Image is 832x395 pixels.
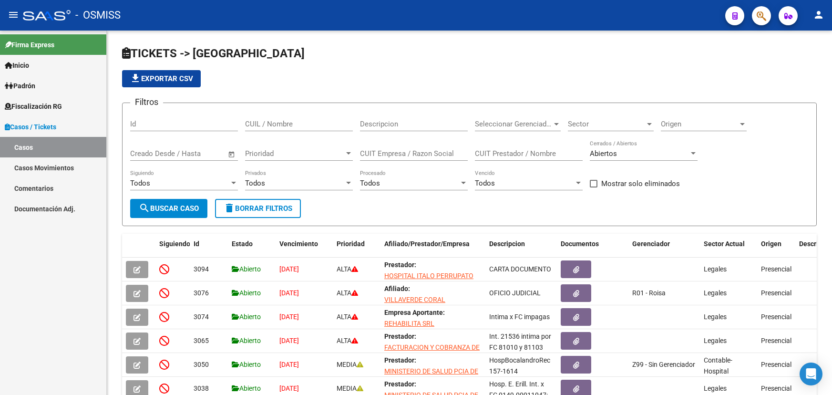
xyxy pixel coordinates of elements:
[177,149,224,158] input: Fecha fin
[245,179,265,187] span: Todos
[590,149,617,158] span: Abiertos
[704,337,727,344] span: Legales
[761,265,791,273] span: Presencial
[232,313,261,321] span: Abierto
[384,272,473,280] span: HOSPITAL ITALO PERRUPATO
[226,149,237,160] button: Open calendar
[704,313,727,321] span: Legales
[5,40,54,50] span: Firma Express
[194,265,209,273] span: 3094
[489,289,541,297] span: OFICIO JUDICIAL
[232,289,261,297] span: Abierto
[190,234,228,265] datatable-header-cell: Id
[337,385,363,392] span: MEDIA
[130,74,193,83] span: Exportar CSV
[337,240,365,248] span: Prioridad
[384,320,434,327] span: REHABILITA SRL
[279,289,299,297] span: [DATE]
[232,385,261,392] span: Abierto
[761,337,791,344] span: Presencial
[194,385,209,392] span: 3038
[5,60,29,71] span: Inicio
[155,234,190,265] datatable-header-cell: Siguiendo
[8,9,19,21] mat-icon: menu
[384,261,416,269] strong: Prestador:
[159,240,190,248] span: Siguiendo
[628,234,700,265] datatable-header-cell: Gerenciador
[384,380,416,388] strong: Prestador:
[337,337,358,344] span: ALTA
[194,337,209,344] span: 3065
[130,179,150,187] span: Todos
[279,265,299,273] span: [DATE]
[384,296,445,314] span: VILLAVERDE CORAL [PERSON_NAME]
[5,122,56,132] span: Casos / Tickets
[130,149,169,158] input: Fecha inicio
[279,313,299,321] span: [DATE]
[475,120,552,128] span: Seleccionar Gerenciador
[384,367,478,386] span: MINISTERIO DE SALUD PCIA DE BS AS
[489,333,551,362] span: Int. 21536 intima por FC 81010 y 81103 $74.403,95.
[489,240,525,248] span: Descripcion
[489,356,550,375] span: HospBocalandroRec 157-1614
[800,363,822,385] div: Open Intercom Messenger
[122,47,305,60] span: TICKETS -> [GEOGRAPHIC_DATA]
[761,361,791,368] span: Presencial
[279,240,318,248] span: Vencimiento
[489,313,550,321] span: Intima x FC impagas
[5,101,62,112] span: Fiscalización RG
[360,179,380,187] span: Todos
[632,289,666,297] span: R01 - Roisa
[568,120,645,128] span: Sector
[704,385,727,392] span: Legales
[761,313,791,321] span: Presencial
[245,149,344,158] span: Prioridad
[232,240,253,248] span: Estado
[700,234,757,265] datatable-header-cell: Sector Actual
[224,204,292,213] span: Borrar Filtros
[139,204,199,213] span: Buscar Caso
[337,265,358,273] span: ALTA
[557,234,628,265] datatable-header-cell: Documentos
[704,265,727,273] span: Legales
[5,81,35,91] span: Padrón
[380,234,485,265] datatable-header-cell: Afiliado/Prestador/Empresa
[194,313,209,321] span: 3074
[489,265,551,273] span: CARTA DOCUMENTO
[601,178,680,189] span: Mostrar solo eliminados
[194,361,209,368] span: 3050
[384,343,480,362] span: FACTURACION Y COBRANZA DE LOS EFECTORES PUBLICOS S.E.
[215,199,301,218] button: Borrar Filtros
[122,70,201,87] button: Exportar CSV
[224,202,235,214] mat-icon: delete
[130,199,207,218] button: Buscar Caso
[194,240,199,248] span: Id
[384,356,416,364] strong: Prestador:
[561,240,599,248] span: Documentos
[337,361,363,368] span: MEDIA
[384,240,470,248] span: Afiliado/Prestador/Empresa
[232,337,261,344] span: Abierto
[337,289,358,297] span: ALTA
[337,313,358,321] span: ALTA
[276,234,333,265] datatable-header-cell: Vencimiento
[704,356,732,375] span: Contable-Hospital
[704,289,727,297] span: Legales
[139,202,150,214] mat-icon: search
[761,289,791,297] span: Presencial
[279,361,299,368] span: [DATE]
[232,361,261,368] span: Abierto
[757,234,795,265] datatable-header-cell: Origen
[228,234,276,265] datatable-header-cell: Estado
[813,9,824,21] mat-icon: person
[333,234,380,265] datatable-header-cell: Prioridad
[485,234,557,265] datatable-header-cell: Descripcion
[661,120,738,128] span: Origen
[761,385,791,392] span: Presencial
[761,240,781,248] span: Origen
[232,265,261,273] span: Abierto
[475,179,495,187] span: Todos
[130,73,141,84] mat-icon: file_download
[632,361,695,368] span: Z99 - Sin Gerenciador
[279,337,299,344] span: [DATE]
